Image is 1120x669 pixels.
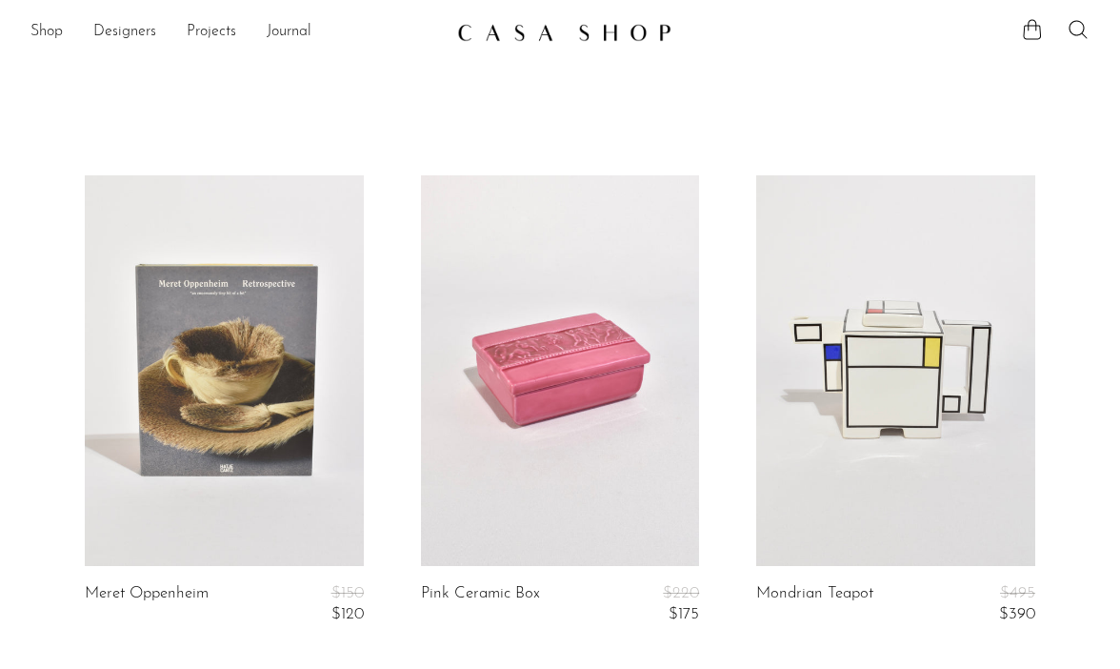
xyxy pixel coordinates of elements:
a: Meret Oppenheim [85,585,209,624]
span: $150 [331,585,364,601]
span: $495 [1000,585,1035,601]
span: $175 [669,606,699,622]
a: Shop [30,20,63,45]
a: Projects [187,20,236,45]
span: $390 [999,606,1035,622]
ul: NEW HEADER MENU [30,16,442,49]
nav: Desktop navigation [30,16,442,49]
span: $220 [663,585,699,601]
a: Mondrian Teapot [756,585,873,624]
a: Pink Ceramic Box [421,585,540,624]
span: $120 [331,606,364,622]
a: Journal [267,20,311,45]
a: Designers [93,20,156,45]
